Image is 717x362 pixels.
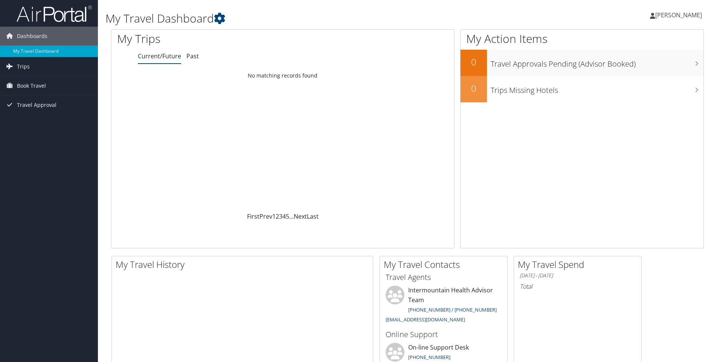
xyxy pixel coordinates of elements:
[382,286,505,326] li: Intermountain Health Advisor Team
[307,212,319,221] a: Last
[279,212,282,221] a: 3
[17,5,92,23] img: airportal-logo.png
[384,258,507,271] h2: My Travel Contacts
[461,31,703,47] h1: My Action Items
[117,31,306,47] h1: My Trips
[408,306,497,313] a: [PHONE_NUMBER] / [PHONE_NUMBER]
[282,212,286,221] a: 4
[491,55,703,69] h3: Travel Approvals Pending (Advisor Booked)
[276,212,279,221] a: 2
[655,11,702,19] span: [PERSON_NAME]
[186,52,199,60] a: Past
[272,212,276,221] a: 1
[247,212,259,221] a: First
[386,272,502,283] h3: Travel Agents
[111,69,454,82] td: No matching records found
[491,81,703,96] h3: Trips Missing Hotels
[386,316,465,323] a: [EMAIL_ADDRESS][DOMAIN_NAME]
[408,354,450,360] a: [PHONE_NUMBER]
[105,11,508,26] h1: My Travel Dashboard
[461,76,703,102] a: 0Trips Missing Hotels
[520,282,636,291] h6: Total
[461,50,703,76] a: 0Travel Approvals Pending (Advisor Booked)
[386,329,502,340] h3: Online Support
[17,76,46,95] span: Book Travel
[259,212,272,221] a: Prev
[461,56,487,68] h2: 0
[17,57,30,76] span: Trips
[650,4,709,26] a: [PERSON_NAME]
[518,258,641,271] h2: My Travel Spend
[520,272,636,279] h6: [DATE] - [DATE]
[116,258,373,271] h2: My Travel History
[286,212,289,221] a: 5
[461,82,487,95] h2: 0
[294,212,307,221] a: Next
[17,96,56,114] span: Travel Approval
[289,212,294,221] span: …
[17,27,47,46] span: Dashboards
[138,52,181,60] a: Current/Future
